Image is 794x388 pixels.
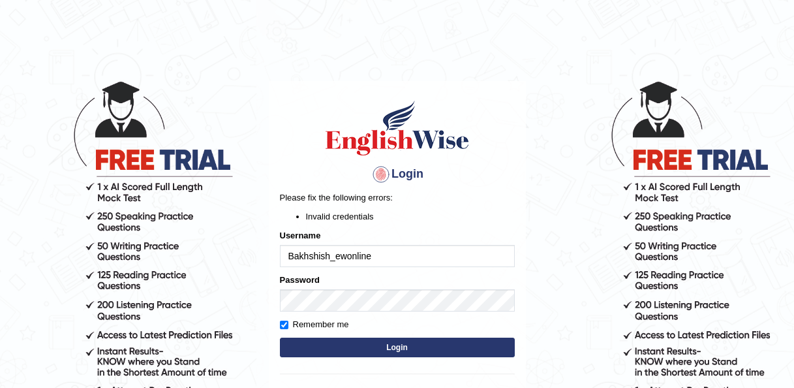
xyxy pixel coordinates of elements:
[323,99,472,157] img: Logo of English Wise sign in for intelligent practice with AI
[280,164,515,185] h4: Login
[306,210,515,223] li: Invalid credentials
[280,338,515,357] button: Login
[280,321,288,329] input: Remember me
[280,318,349,331] label: Remember me
[280,274,320,286] label: Password
[280,191,515,204] p: Please fix the following errors:
[280,229,321,242] label: Username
